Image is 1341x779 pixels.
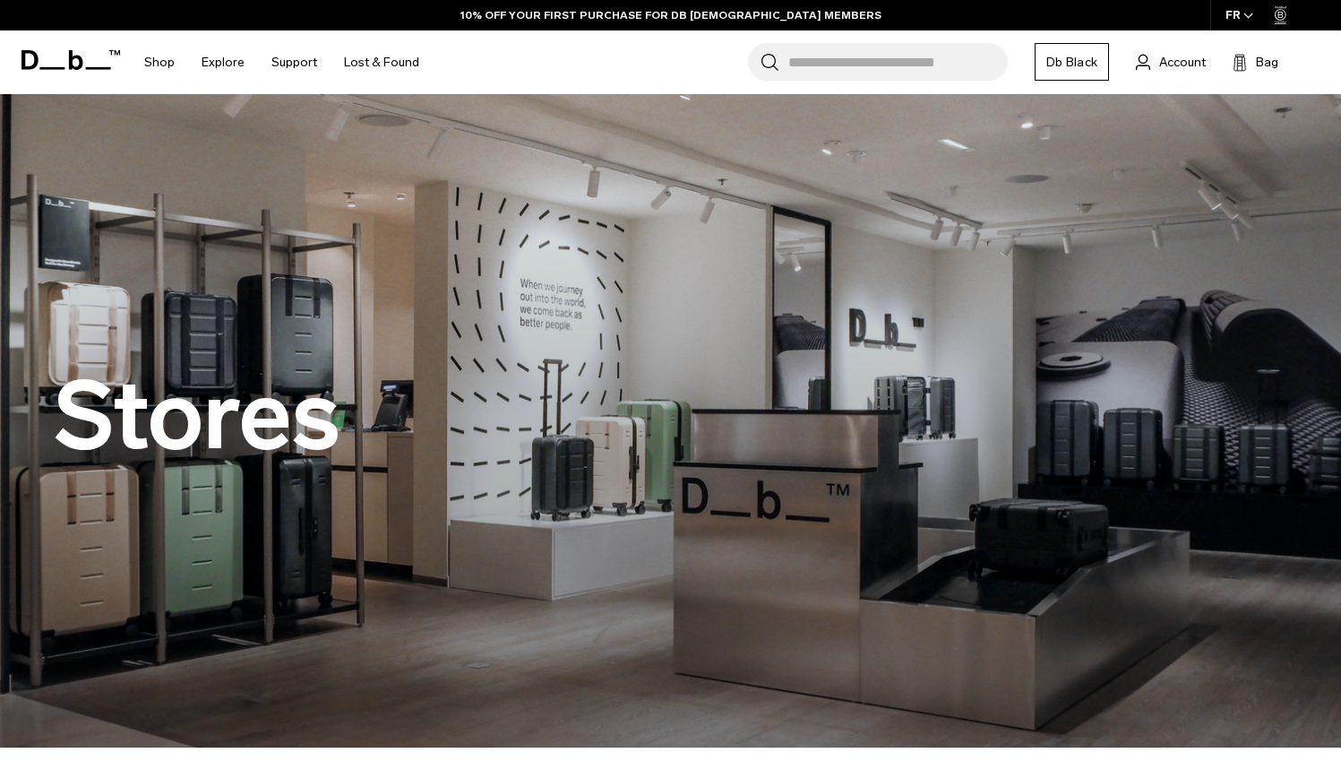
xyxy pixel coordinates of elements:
[1136,51,1206,73] a: Account
[460,7,881,23] a: 10% OFF YOUR FIRST PURCHASE FOR DB [DEMOGRAPHIC_DATA] MEMBERS
[1233,51,1278,73] button: Bag
[271,30,317,94] a: Support
[1159,53,1206,72] span: Account
[144,30,175,94] a: Shop
[54,369,340,463] h2: Stores
[344,30,419,94] a: Lost & Found
[1256,53,1278,72] span: Bag
[202,30,245,94] a: Explore
[131,30,433,94] nav: Main Navigation
[1035,43,1109,81] a: Db Black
